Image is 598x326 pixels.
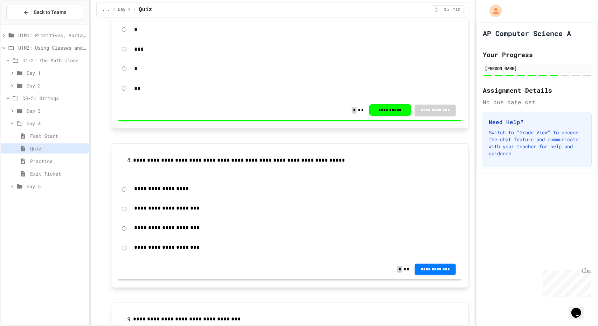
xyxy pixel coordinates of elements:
[27,69,86,77] span: Day 1
[118,7,131,13] span: Day 4
[30,170,86,177] span: Exit Ticket
[483,28,571,38] h1: AP Computer Science A
[139,6,152,14] span: Quiz
[18,31,86,39] span: U1M1: Primitives, Variables, Basic I/O
[27,82,86,89] span: Day 2
[133,7,136,13] span: /
[30,132,86,140] span: Fast Start
[489,118,586,126] h3: Need Help?
[441,7,452,13] span: 15
[453,7,461,13] span: min
[18,44,86,51] span: U1M2: Using Classes and Objects
[30,157,86,165] span: Practice
[30,145,86,152] span: Quiz
[34,9,66,16] span: Back to Teams
[22,57,86,64] span: D1-2: The Math Class
[102,7,110,13] span: ...
[3,3,48,44] div: Chat with us now!Close
[27,120,86,127] span: Day 4
[540,268,591,297] iframe: chat widget
[569,298,591,319] iframe: chat widget
[482,3,504,19] div: My Account
[6,5,83,20] button: Back to Teams
[27,183,86,190] span: Day 5
[485,65,590,71] div: [PERSON_NAME]
[489,129,586,157] p: Switch to "Grade View" to access the chat feature and communicate with your teacher for help and ...
[483,98,592,106] div: No due date set
[27,107,86,114] span: Day 3
[112,7,115,13] span: /
[22,94,86,102] span: D3-5: Strings
[483,50,592,59] h2: Your Progress
[483,85,592,95] h2: Assignment Details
